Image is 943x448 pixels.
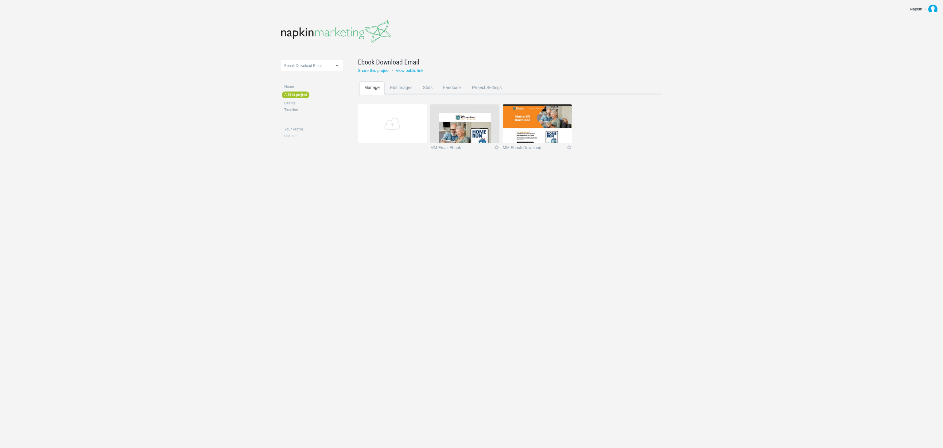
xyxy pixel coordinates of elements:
[284,101,343,105] a: Clients
[467,81,507,106] a: Project Settings
[430,104,499,143] img: napkinmarketing_mctm5h_thumb.jpg
[418,81,437,106] a: Stats
[905,3,940,15] a: Napkin
[282,92,309,98] a: Add to project
[385,81,417,106] a: Edit Images
[566,145,572,150] a: Icon
[503,146,566,152] a: MM Ebook Download
[438,81,467,106] a: Feedback
[358,57,647,67] a: Ebook Download Email
[928,5,937,14] img: 962c44cf9417398e979bba9dc8fee69e
[358,104,427,143] a: Add
[358,68,390,73] a: Share this project
[284,127,343,131] a: Your Profile
[284,64,322,68] span: Ebook Download Email
[910,6,923,12] div: Napkin
[503,104,572,143] img: napkinmarketing_ygmxp7_thumb.jpg
[284,85,343,88] a: Home
[359,81,385,106] a: Manage
[284,134,343,138] a: Log out
[358,57,419,67] span: Ebook Download Email
[494,145,499,150] a: Icon
[430,146,494,152] a: MM Email Ebook
[396,68,423,73] a: View public link
[392,68,394,73] small: •
[281,20,391,43] img: napkinmarketing-logo_20160520102043.png
[284,108,343,112] a: Timeline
